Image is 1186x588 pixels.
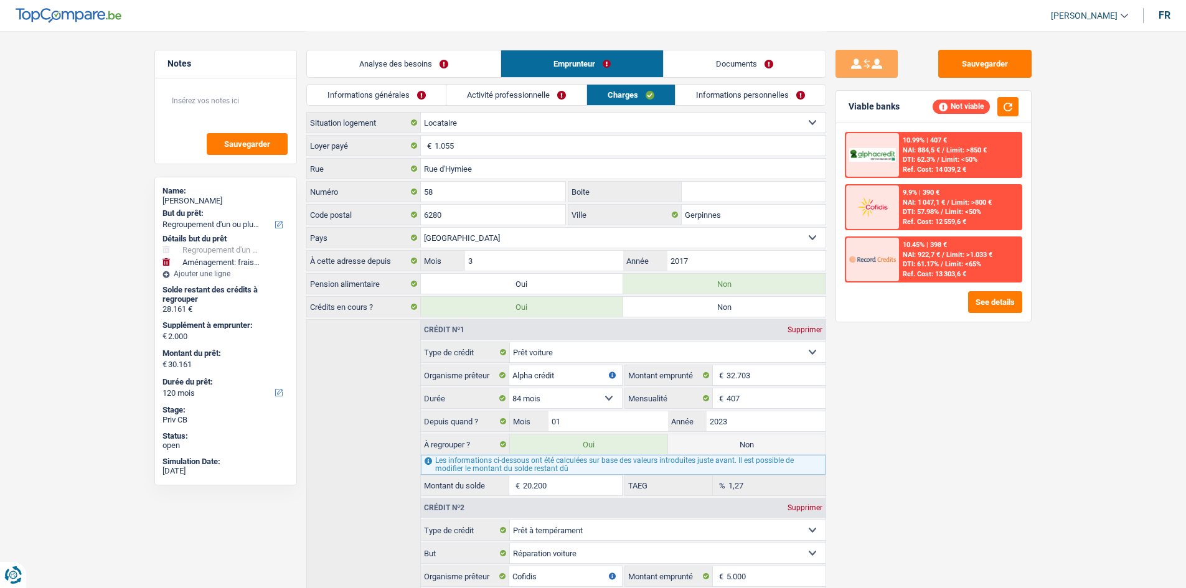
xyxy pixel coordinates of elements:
span: DTI: 57.98% [902,208,938,216]
div: Crédit nº2 [421,504,468,511]
label: Organisme prêteur [421,365,509,385]
button: Sauvegarder [207,133,288,155]
span: Limit: <65% [944,260,981,268]
label: Code postal [307,205,421,225]
label: Ville [568,205,682,225]
label: Pension alimentaire [307,274,421,294]
a: Analyse des besoins [307,50,501,77]
span: € [713,365,727,385]
span: € [713,566,727,586]
label: Supplément à emprunter: [162,320,286,330]
div: Ajouter une ligne [162,269,289,278]
label: Loyer payé [307,136,421,156]
label: Type de crédit [421,520,510,540]
span: / [940,208,943,216]
label: Montant du prêt: [162,348,286,358]
span: € [509,475,523,495]
input: AAAA [707,411,826,431]
span: NAI: 884,5 € [902,146,939,154]
div: fr [1159,9,1170,21]
label: Mois [510,411,548,431]
label: Oui [421,297,623,317]
div: 10.45% | 398 € [902,241,946,249]
a: Informations personnelles [675,85,826,105]
span: / [946,198,949,207]
span: DTI: 61.17% [902,260,938,268]
label: Organisme prêteur [421,566,509,586]
div: Supprimer [784,504,826,511]
span: € [162,331,167,341]
label: À regrouper ? [421,434,510,454]
div: Ref. Cost: 13 303,6 € [902,270,966,278]
span: Limit: >800 € [951,198,991,207]
div: Solde restant des crédits à regrouper [162,285,289,304]
div: Name: [162,186,289,196]
label: Oui [421,274,623,294]
label: Durée [421,388,509,408]
span: / [941,251,944,259]
label: But [421,543,510,563]
span: Limit: <50% [944,208,981,216]
span: Limit: >850 € [946,146,986,154]
span: Limit: <50% [941,156,977,164]
label: Année [668,411,707,431]
label: Montant du solde [421,475,509,495]
a: [PERSON_NAME] [1041,6,1128,26]
span: NAI: 1 047,1 € [902,198,944,207]
label: Mensualité [625,388,713,408]
a: Informations générales [307,85,446,105]
div: 28.161 € [162,304,289,314]
label: Pays [307,228,421,248]
label: Année [623,251,667,271]
div: 9.9% | 390 € [902,189,939,197]
span: / [936,156,939,164]
div: Simulation Date: [162,457,289,467]
label: Type de crédit [421,342,510,362]
span: Limit: >1.033 € [946,251,992,259]
div: Status: [162,431,289,441]
label: Rue [307,159,421,179]
h5: Notes [167,58,284,69]
div: Not viable [933,100,990,113]
div: Priv CB [162,415,289,425]
span: Sauvegarder [224,140,270,148]
label: Mois [421,251,465,271]
button: See details [968,291,1022,313]
div: 10.99% | 407 € [902,136,946,144]
span: / [941,146,944,154]
label: Montant emprunté [625,365,713,385]
div: Les informations ci-dessous ont été calculées sur base des valeurs introduites juste avant. Il es... [421,455,825,475]
label: Depuis quand ? [421,411,510,431]
div: Stage: [162,405,289,415]
label: But du prêt: [162,208,286,218]
a: Emprunteur [501,50,663,77]
img: AlphaCredit [849,148,895,162]
a: Charges [587,85,675,105]
span: € [421,136,435,156]
span: € [162,360,167,370]
label: Durée du prêt: [162,377,286,387]
div: [PERSON_NAME] [162,196,289,206]
div: Détails but du prêt [162,234,289,244]
span: DTI: 62.3% [902,156,934,164]
label: TAEG [625,475,713,495]
img: Cofidis [849,195,895,218]
label: Non [668,434,826,454]
span: / [940,260,943,268]
a: Activité professionnelle [446,85,586,105]
label: Numéro [307,182,421,202]
label: Boite [568,182,682,202]
div: Ref. Cost: 14 039,2 € [902,166,966,174]
div: Viable banks [849,101,900,112]
span: [PERSON_NAME] [1051,11,1118,21]
img: Record Credits [849,248,895,271]
span: NAI: 922,7 € [902,251,939,259]
input: MM [465,251,623,271]
div: [DATE] [162,466,289,476]
label: Crédits en cours ? [307,297,421,317]
input: AAAA [667,251,825,271]
div: open [162,441,289,450]
div: Ref. Cost: 12 559,6 € [902,218,966,226]
label: Montant emprunté [625,566,713,586]
button: Sauvegarder [938,50,1032,78]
